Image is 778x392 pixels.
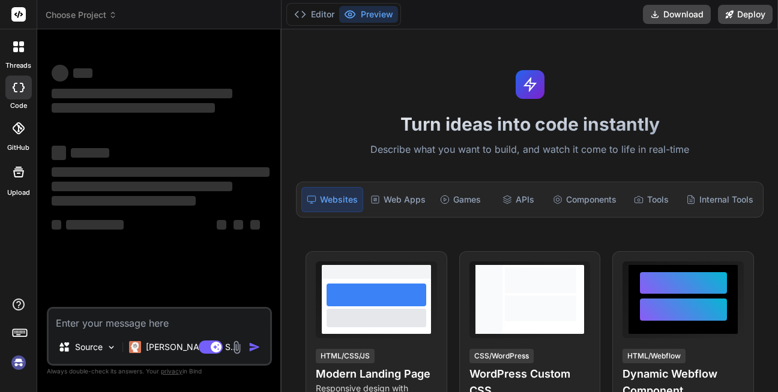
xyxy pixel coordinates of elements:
div: Web Apps [366,187,430,212]
img: Pick Models [106,342,116,352]
label: threads [5,61,31,71]
div: Tools [624,187,679,212]
label: Upload [7,188,30,198]
span: ‌ [234,220,243,230]
span: ‌ [71,148,109,158]
span: ‌ [52,65,68,82]
div: Internal Tools [681,187,758,212]
label: GitHub [7,143,29,153]
button: Preview [339,6,398,23]
p: Source [75,341,103,353]
span: ‌ [52,103,215,113]
div: CSS/WordPress [469,349,534,363]
div: HTML/CSS/JS [316,349,375,363]
div: Components [548,187,621,212]
img: attachment [230,340,244,354]
img: signin [8,352,29,373]
span: ‌ [73,68,92,78]
div: Websites [301,187,363,212]
img: icon [249,341,261,353]
p: [PERSON_NAME] 4 S.. [146,341,235,353]
img: Claude 4 Sonnet [129,341,141,353]
div: Games [433,187,488,212]
p: Always double-check its answers. Your in Bind [47,366,272,377]
div: APIs [490,187,546,212]
span: ‌ [52,220,61,230]
h4: Modern Landing Page [316,366,437,382]
label: code [10,101,27,111]
span: ‌ [66,220,124,230]
button: Deploy [718,5,773,24]
span: ‌ [52,89,232,98]
button: Editor [289,6,339,23]
button: Download [643,5,711,24]
div: HTML/Webflow [623,349,686,363]
span: ‌ [52,146,66,160]
span: ‌ [52,182,232,191]
span: ‌ [52,167,270,177]
h1: Turn ideas into code instantly [289,113,771,135]
span: ‌ [52,196,196,206]
span: Choose Project [46,9,117,21]
span: ‌ [250,220,260,230]
span: ‌ [217,220,226,230]
span: privacy [161,367,182,375]
p: Describe what you want to build, and watch it come to life in real-time [289,142,771,158]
